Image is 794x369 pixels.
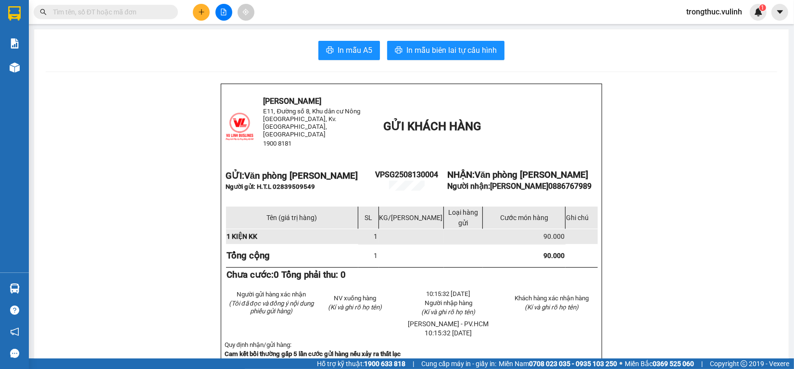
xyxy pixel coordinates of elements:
[387,41,504,60] button: printerIn mẫu biên lai tự cấu hình
[225,341,291,348] span: Quy định nhận/gửi hàng:
[358,206,378,229] td: SL
[264,108,361,138] span: E11, Đường số 8, Khu dân cư Nông [GEOGRAPHIC_DATA], Kv.[GEOGRAPHIC_DATA], [GEOGRAPHIC_DATA]
[679,6,750,18] span: trongthuc.vulinh
[318,41,380,60] button: printerIn mẫu A5
[334,295,376,302] span: NV xuống hàng
[226,206,358,229] td: Tên (giá trị hàng)
[378,206,443,229] td: KG/[PERSON_NAME]
[242,9,249,15] span: aim
[10,62,20,73] img: warehouse-icon
[443,206,483,229] td: Loại hàng gửi
[215,4,232,21] button: file-add
[374,233,378,240] span: 1
[566,206,598,229] td: Ghi chú
[274,270,346,280] span: 0 Tổng phải thu: 0
[226,112,254,141] img: logo
[10,38,20,49] img: solution-icon
[475,170,588,180] span: Văn phòng [PERSON_NAME]
[427,290,471,297] span: 10:15:32 [DATE]
[625,358,694,369] span: Miền Bắc
[220,9,227,15] span: file-add
[425,329,472,337] span: 10:15:32 [DATE]
[226,183,315,190] span: Người gửi: H.T.L 02839509549
[754,8,763,16] img: icon-new-feature
[375,170,438,179] span: VPSG2508130004
[10,283,20,294] img: warehouse-icon
[4,69,183,81] li: 1900 8181
[238,4,254,21] button: aim
[421,358,496,369] span: Cung cấp máy in - giấy in:
[229,300,314,315] em: (Tôi đã đọc và đồng ý nội dung phiếu gửi hàng)
[425,299,472,307] span: Người nhập hàng
[548,182,592,191] span: 0886767989
[193,4,210,21] button: plus
[741,360,747,367] span: copyright
[4,4,52,52] img: logo.jpg
[543,252,565,259] span: 90.000
[653,360,694,368] strong: 0369 525 060
[543,233,565,240] span: 90.000
[244,171,358,181] span: Văn phòng [PERSON_NAME]
[483,206,566,229] td: Cước món hàng
[317,358,405,369] span: Hỗ trợ kỹ thuật:
[225,350,401,357] strong: Cam kết bồi thường gấp 5 lần cước gửi hàng nếu xảy ra thất lạc
[529,360,617,368] strong: 0708 023 035 - 0935 103 250
[227,233,257,240] span: 1 KIỆN KK
[413,358,414,369] span: |
[776,8,784,16] span: caret-down
[264,140,292,147] span: 1900 8181
[761,4,764,11] span: 1
[227,270,346,280] strong: Chưa cước:
[198,9,205,15] span: plus
[338,44,372,56] span: In mẫu A5
[40,9,47,15] span: search
[374,252,378,259] span: 1
[771,4,788,21] button: caret-down
[515,295,589,302] span: Khách hàng xác nhận hàng
[490,182,592,191] span: [PERSON_NAME]
[4,71,12,79] span: phone
[395,46,403,55] span: printer
[422,308,476,316] span: (Kí và ghi rõ họ tên)
[10,327,19,336] span: notification
[408,320,489,328] span: [PERSON_NAME] - PV.HCM
[447,182,592,191] strong: Người nhận:
[525,304,579,311] span: (Kí và ghi rõ họ tên)
[701,358,703,369] span: |
[53,7,166,17] input: Tìm tên, số ĐT hoặc mã đơn
[759,4,766,11] sup: 1
[226,171,358,181] strong: GỬI:
[619,362,622,366] span: ⚪️
[406,44,497,56] span: In mẫu biên lai tự cấu hình
[364,360,405,368] strong: 1900 633 818
[499,358,617,369] span: Miền Nam
[10,306,19,315] span: question-circle
[8,6,21,21] img: logo-vxr
[227,250,270,261] strong: Tổng cộng
[55,23,63,31] span: environment
[383,120,481,133] span: GỬI KHÁCH HÀNG
[328,304,382,311] span: (Kí và ghi rõ họ tên)
[326,46,334,55] span: printer
[10,349,19,358] span: message
[4,21,183,70] li: E11, Đường số 8, Khu dân cư Nông [GEOGRAPHIC_DATA], Kv.[GEOGRAPHIC_DATA], [GEOGRAPHIC_DATA]
[264,97,322,106] span: [PERSON_NAME]
[55,6,136,18] b: [PERSON_NAME]
[447,170,588,180] strong: NHẬN:
[237,291,306,298] span: Người gửi hàng xác nhận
